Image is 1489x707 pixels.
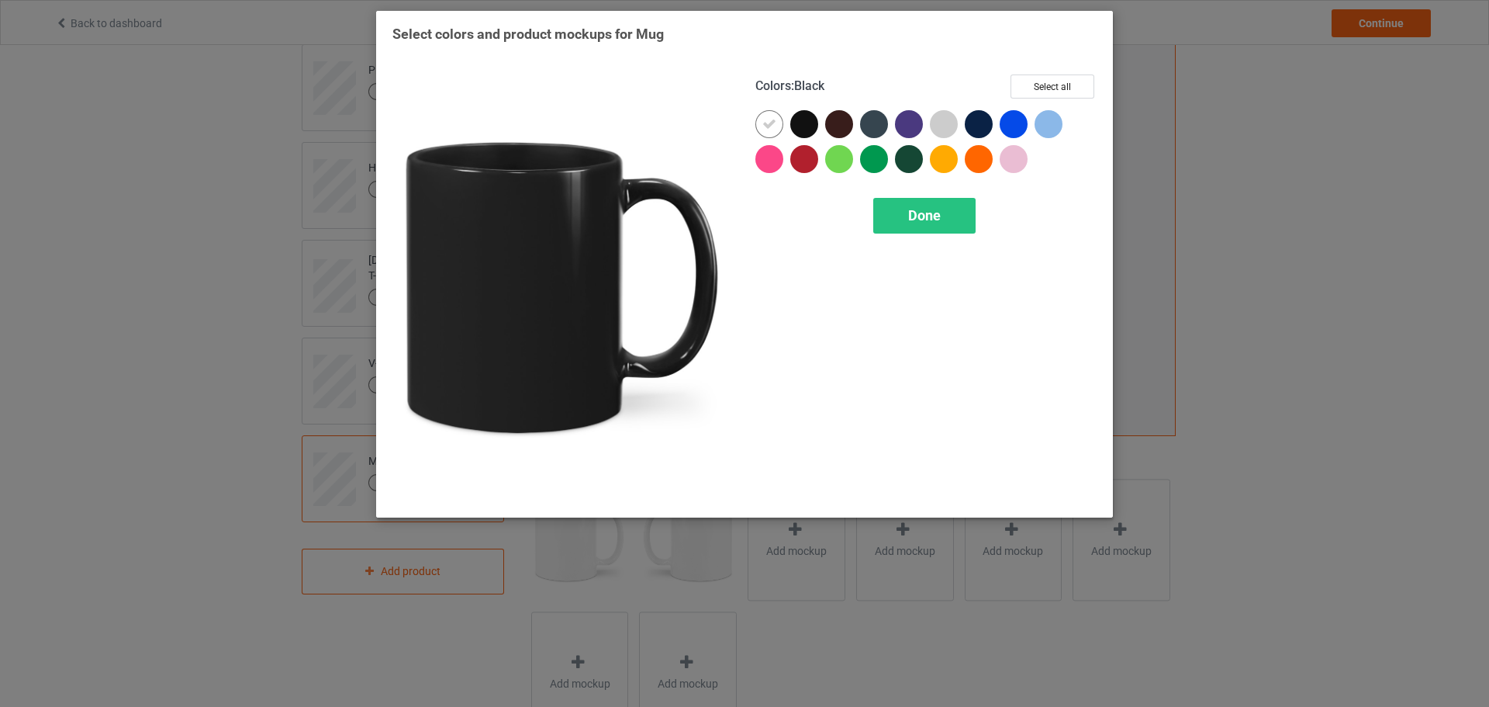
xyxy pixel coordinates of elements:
img: regular.jpg [392,75,734,501]
span: Done [908,207,941,224]
h4: : [755,78,824,95]
button: Select all [1011,75,1094,99]
span: Colors [755,78,791,93]
span: Black [794,78,824,93]
span: Select colors and product mockups for Mug [392,26,664,42]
